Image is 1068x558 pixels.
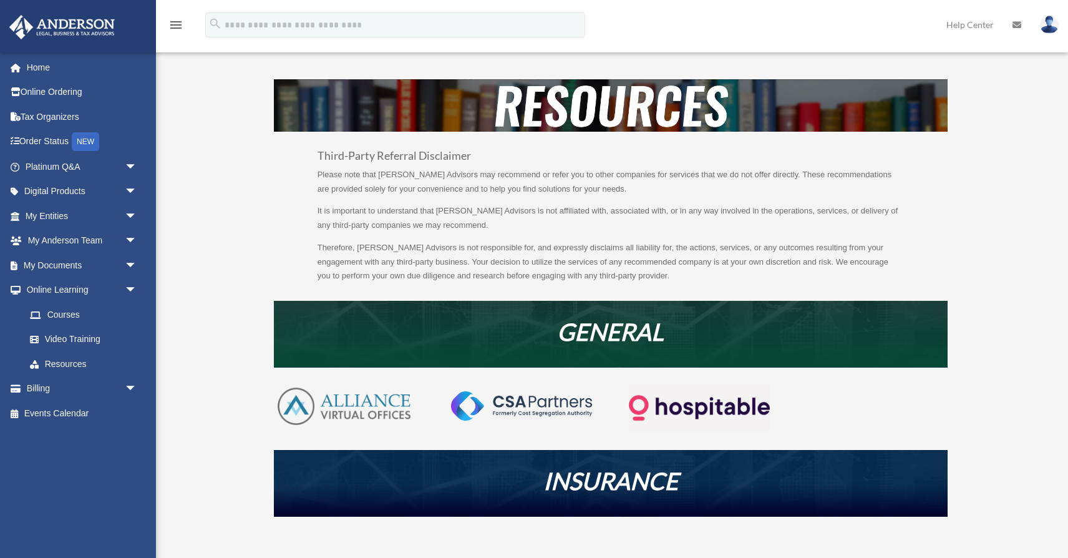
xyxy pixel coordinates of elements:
[9,203,156,228] a: My Entitiesarrow_drop_down
[208,17,222,31] i: search
[9,179,156,204] a: Digital Productsarrow_drop_down
[125,253,150,278] span: arrow_drop_down
[6,15,119,39] img: Anderson Advisors Platinum Portal
[17,351,150,376] a: Resources
[318,150,904,168] h3: Third-Party Referral Disclaimer
[125,278,150,303] span: arrow_drop_down
[125,203,150,229] span: arrow_drop_down
[168,22,183,32] a: menu
[9,80,156,105] a: Online Ordering
[125,179,150,205] span: arrow_drop_down
[629,385,769,431] img: Logo-transparent-dark
[125,376,150,402] span: arrow_drop_down
[9,278,156,303] a: Online Learningarrow_drop_down
[125,228,150,254] span: arrow_drop_down
[9,129,156,155] a: Order StatusNEW
[9,401,156,426] a: Events Calendar
[17,327,156,352] a: Video Training
[9,154,156,179] a: Platinum Q&Aarrow_drop_down
[557,317,664,346] em: GENERAL
[17,302,156,327] a: Courses
[72,132,99,151] div: NEW
[1040,16,1059,34] img: User Pic
[274,79,948,132] img: resources-header
[168,17,183,32] i: menu
[125,154,150,180] span: arrow_drop_down
[9,253,156,278] a: My Documentsarrow_drop_down
[274,385,414,428] img: AVO-logo-1-color
[318,241,904,283] p: Therefore, [PERSON_NAME] Advisors is not responsible for, and expressly disclaims all liability f...
[318,204,904,241] p: It is important to understand that [PERSON_NAME] Advisors is not affiliated with, associated with...
[318,168,904,205] p: Please note that [PERSON_NAME] Advisors may recommend or refer you to other companies for service...
[543,466,678,495] em: INSURANCE
[9,376,156,401] a: Billingarrow_drop_down
[9,55,156,80] a: Home
[9,228,156,253] a: My Anderson Teamarrow_drop_down
[451,391,591,420] img: CSA-partners-Formerly-Cost-Segregation-Authority
[9,104,156,129] a: Tax Organizers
